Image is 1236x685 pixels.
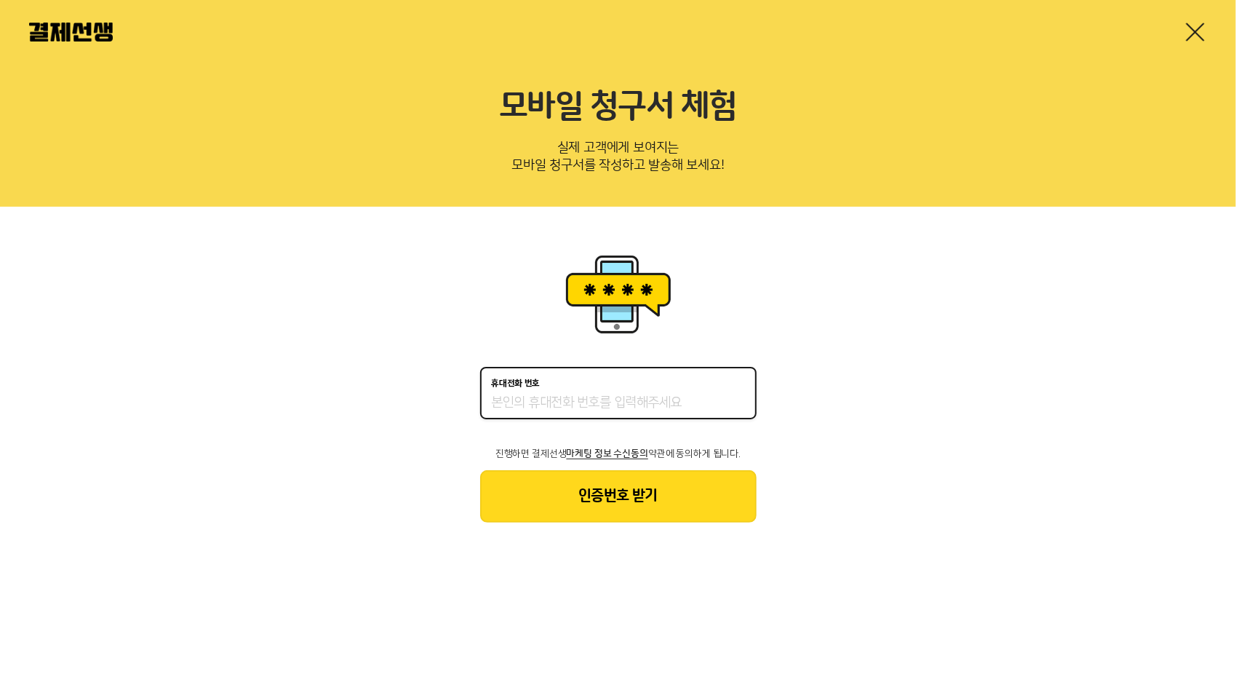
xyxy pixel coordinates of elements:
[560,250,677,338] img: 휴대폰인증 이미지
[492,395,745,412] input: 휴대전화 번호
[480,448,757,459] p: 진행하면 결제선생 약관에 동의하게 됩니다.
[29,23,113,41] img: 결제선생
[29,87,1207,127] h2: 모바일 청구서 체험
[29,135,1207,183] p: 실제 고객에게 보여지는 모바일 청구서를 작성하고 발송해 보세요!
[567,448,648,459] span: 마케팅 정보 수신동의
[492,379,541,389] p: 휴대전화 번호
[480,470,757,523] button: 인증번호 받기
